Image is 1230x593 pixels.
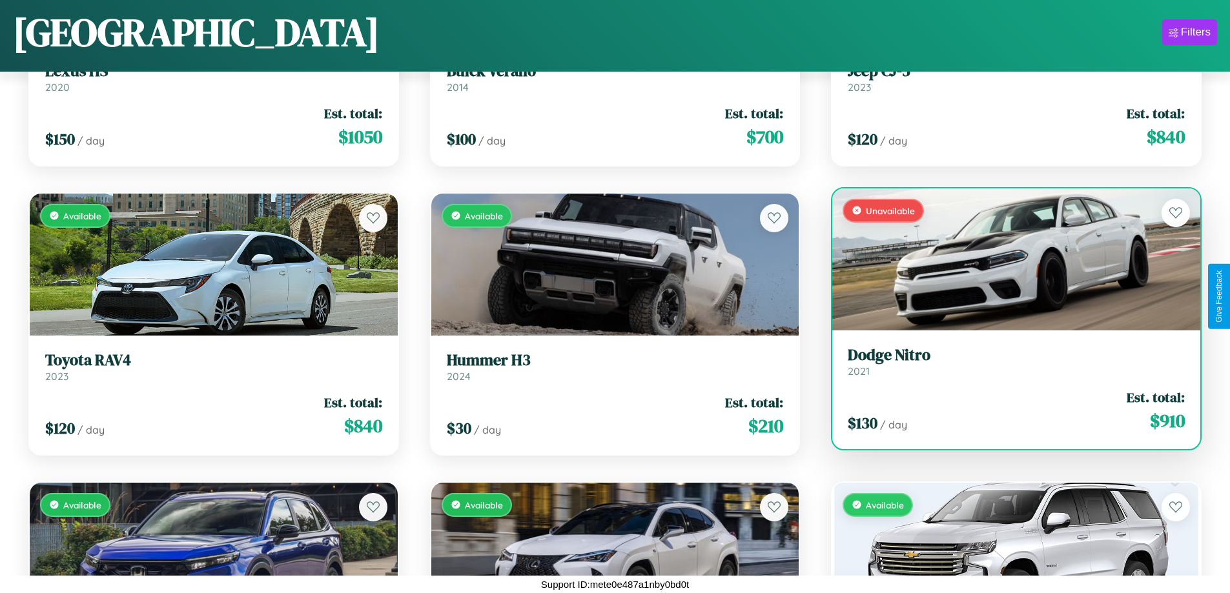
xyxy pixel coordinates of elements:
span: Est. total: [725,104,783,123]
span: / day [77,134,105,147]
span: Unavailable [866,205,915,216]
span: Available [465,499,503,510]
span: 2021 [848,365,870,377]
span: Available [63,210,101,221]
span: $ 840 [344,413,382,439]
span: $ 30 [447,417,471,439]
span: / day [77,423,105,436]
a: Hummer H32024 [447,351,784,383]
span: Est. total: [725,393,783,412]
a: Toyota RAV42023 [45,351,382,383]
span: 2020 [45,81,70,94]
span: / day [880,418,907,431]
span: $ 100 [447,128,476,150]
h3: Hummer H3 [447,351,784,370]
h3: Dodge Nitro [848,346,1185,365]
span: 2024 [447,370,471,383]
a: Jeep CJ-52023 [848,62,1185,94]
span: $ 1050 [338,124,382,150]
span: $ 700 [746,124,783,150]
h3: Lexus HS [45,62,382,81]
a: Buick Verano2014 [447,62,784,94]
span: Available [63,499,101,510]
div: Filters [1181,26,1211,39]
h1: [GEOGRAPHIC_DATA] [13,6,380,59]
button: Filters [1162,19,1217,45]
h3: Buick Verano [447,62,784,81]
span: Available [866,499,904,510]
span: Est. total: [324,104,382,123]
span: / day [880,134,907,147]
span: Est. total: [1127,104,1185,123]
h3: Jeep CJ-5 [848,62,1185,81]
div: Give Feedback [1215,270,1224,323]
span: $ 840 [1147,124,1185,150]
span: $ 910 [1150,408,1185,434]
span: $ 130 [848,412,877,434]
span: 2014 [447,81,469,94]
p: Support ID: mete0e487a1nby0bd0t [541,576,689,593]
span: Est. total: [324,393,382,412]
a: Dodge Nitro2021 [848,346,1185,377]
span: $ 120 [45,417,75,439]
span: Available [465,210,503,221]
span: $ 120 [848,128,877,150]
span: $ 150 [45,128,75,150]
span: 2023 [45,370,68,383]
span: Est. total: [1127,388,1185,407]
h3: Toyota RAV4 [45,351,382,370]
span: / day [474,423,501,436]
span: 2023 [848,81,871,94]
span: $ 210 [748,413,783,439]
a: Lexus HS2020 [45,62,382,94]
span: / day [478,134,506,147]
